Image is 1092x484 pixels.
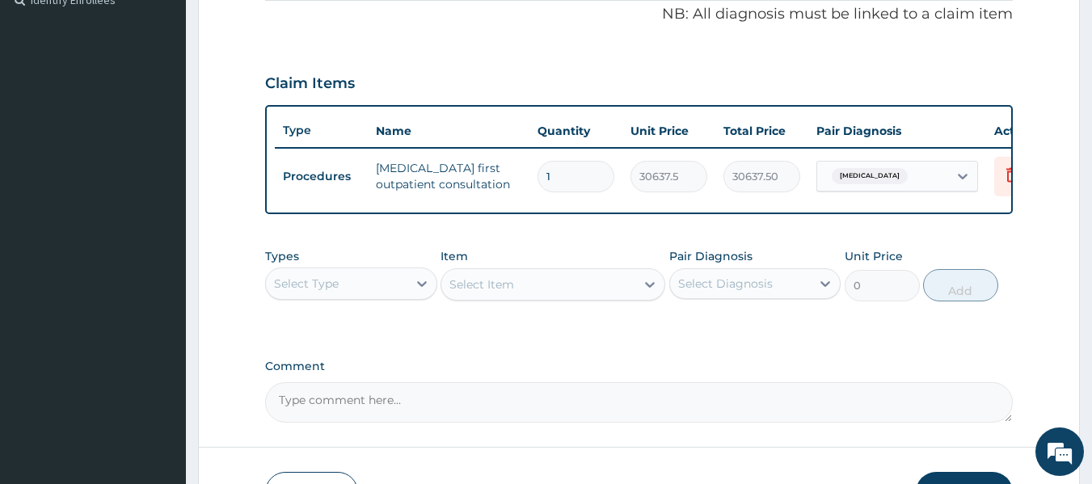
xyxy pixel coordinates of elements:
th: Name [368,115,529,147]
h3: Claim Items [265,75,355,93]
th: Quantity [529,115,622,147]
span: [MEDICAL_DATA] [832,168,908,184]
span: We're online! [94,141,223,305]
th: Type [275,116,368,145]
div: Select Type [274,276,339,292]
div: Minimize live chat window [265,8,304,47]
textarea: Type your message and hit 'Enter' [8,317,308,373]
th: Total Price [715,115,808,147]
img: d_794563401_company_1708531726252_794563401 [30,81,65,121]
div: Chat with us now [84,90,272,112]
p: NB: All diagnosis must be linked to a claim item [265,4,1014,25]
label: Types [265,250,299,263]
label: Comment [265,360,1014,373]
label: Unit Price [845,248,903,264]
div: Select Diagnosis [678,276,773,292]
td: [MEDICAL_DATA] first outpatient consultation [368,152,529,200]
th: Unit Price [622,115,715,147]
th: Pair Diagnosis [808,115,986,147]
button: Add [923,269,998,301]
td: Procedures [275,162,368,191]
th: Actions [986,115,1067,147]
label: Pair Diagnosis [669,248,753,264]
label: Item [441,248,468,264]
